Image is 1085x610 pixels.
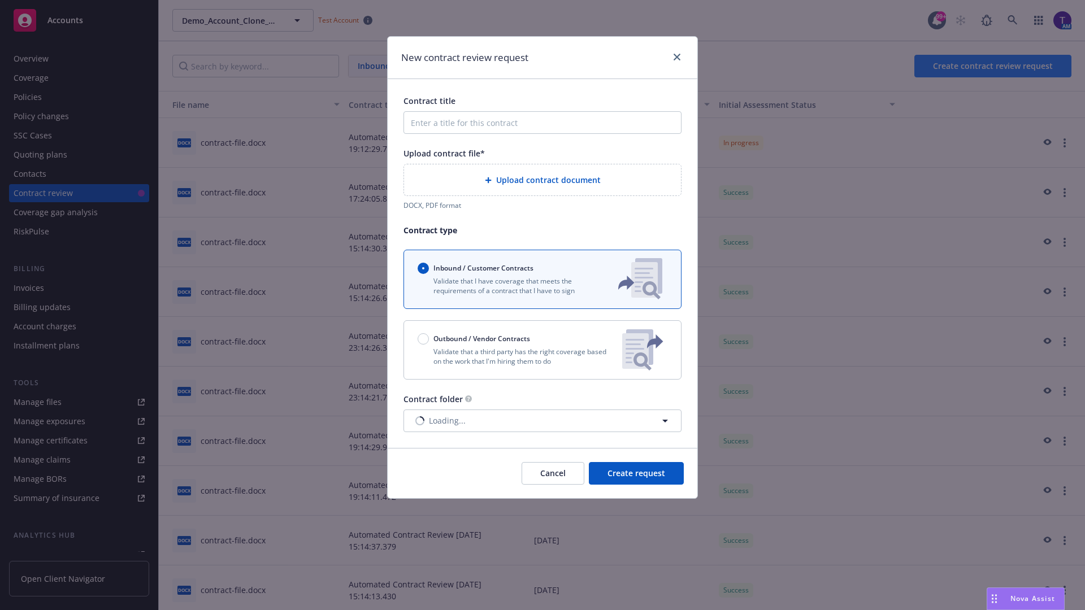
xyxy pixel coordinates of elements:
[1010,594,1055,603] span: Nova Assist
[403,224,682,236] p: Contract type
[418,263,429,274] input: Inbound / Customer Contracts
[403,409,682,432] button: Loading...
[403,95,455,106] span: Contract title
[418,333,429,345] input: Outbound / Vendor Contracts
[403,111,682,134] input: Enter a title for this contract
[987,587,1065,610] button: Nova Assist
[433,334,530,343] span: Outbound / Vendor Contracts
[589,462,684,485] button: Create request
[403,250,682,309] button: Inbound / Customer ContractsValidate that I have coverage that meets the requirements of a contra...
[403,394,463,404] span: Contract folder
[433,263,533,273] span: Inbound / Customer Contracts
[403,201,682,210] div: DOCX, PDF format
[540,468,566,478] span: Cancel
[429,415,466,426] span: Loading...
[403,320,682,380] button: Outbound / Vendor ContractsValidate that a third party has the right coverage based on the work t...
[496,174,601,186] span: Upload contract document
[522,462,584,485] button: Cancel
[670,50,684,64] a: close
[418,347,613,366] p: Validate that a third party has the right coverage based on the work that I'm hiring them to do
[403,164,682,196] div: Upload contract document
[607,468,665,478] span: Create request
[403,148,485,159] span: Upload contract file*
[401,50,528,65] h1: New contract review request
[987,588,1001,609] div: Drag to move
[418,276,600,295] p: Validate that I have coverage that meets the requirements of a contract that I have to sign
